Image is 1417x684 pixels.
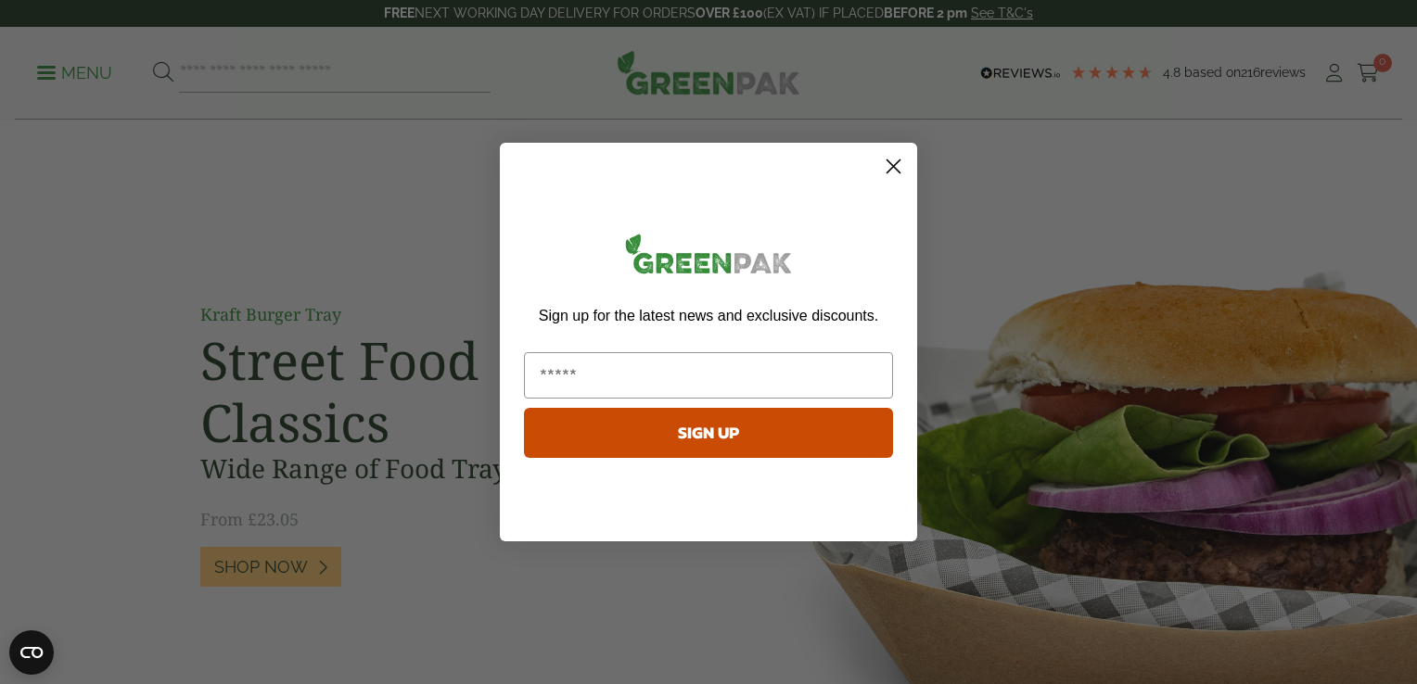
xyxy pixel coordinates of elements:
button: Open CMP widget [9,630,54,675]
input: Email [524,352,893,399]
span: Sign up for the latest news and exclusive discounts. [539,308,878,323]
button: SIGN UP [524,408,893,458]
img: greenpak_logo [524,226,893,288]
button: Close dialog [877,150,910,183]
